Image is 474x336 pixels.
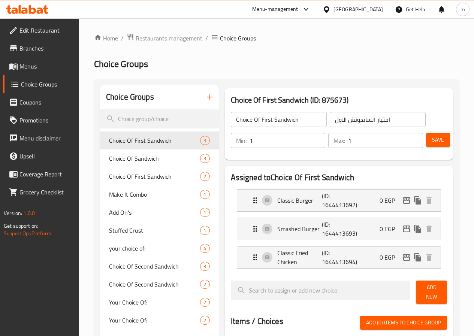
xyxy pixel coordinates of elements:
span: Choice Of Second Sandwich [109,262,200,271]
button: edit [401,195,412,206]
span: Add New [422,283,441,302]
div: Choices [200,244,209,253]
span: Edit Restaurant [19,26,73,35]
span: Get support on: [4,221,38,231]
h2: Items / Choices [231,316,283,327]
nav: breadcrumb [94,33,459,43]
span: Add (0) items to choice group [366,318,441,327]
div: Choices [200,154,209,163]
p: Smashed Burger [277,224,322,233]
span: Menus [19,62,73,71]
div: Choices [200,172,209,181]
span: Menu disclaimer [19,134,73,143]
span: Choice Of Second Sandwich [109,280,200,289]
span: Choice Groups [94,55,148,72]
div: Choices [200,280,209,289]
span: Coupons [19,98,73,107]
span: Choice Groups [21,80,73,89]
div: Choice Of Second Sandwich2 [100,275,219,293]
div: Expand [237,246,441,268]
div: Choices [200,136,209,145]
a: Support.OpsPlatform [4,228,51,238]
button: edit [401,252,412,263]
a: Choice Groups [3,75,79,93]
div: Choice Of Second Sandwich3 [100,257,219,275]
span: Save [432,135,444,145]
p: 0 EGP [380,253,401,262]
span: 2 [200,317,209,324]
a: Promotions [3,111,79,129]
span: Your Choice Of: [109,298,200,307]
li: Expand [231,243,447,272]
div: Choices [200,226,209,235]
p: Classic Burger [277,196,322,205]
span: 1 [200,191,209,198]
button: duplicate [412,252,423,263]
p: 0 EGP [380,196,401,205]
span: Version: [4,208,22,218]
div: Add On's1 [100,203,219,221]
div: Make It Combo1 [100,185,219,203]
a: Menus [3,57,79,75]
span: 2 [200,173,209,180]
a: Coupons [3,93,79,111]
span: Grocery Checklist [19,188,73,197]
p: Min: [236,136,247,145]
button: duplicate [412,223,423,234]
span: Stuffed Crust [109,226,200,235]
p: 0 EGP [380,224,401,233]
button: Add New [416,281,447,304]
div: Choices [200,316,209,325]
div: Choice Of First Sandwich2 [100,167,219,185]
button: edit [401,223,412,234]
div: Menu-management [252,5,298,14]
div: Choices [200,262,209,271]
button: duplicate [412,195,423,206]
span: 1.0.0 [23,208,35,218]
span: Choice Of First Sandwich [109,172,200,181]
span: Restaurants management [136,34,202,43]
span: Make It Combo [109,190,200,199]
span: 3 [200,137,209,144]
div: Expand [237,218,441,240]
div: Stuffed Crust1 [100,221,219,239]
span: 4 [200,245,209,252]
span: m [461,5,465,13]
a: Home [94,34,118,43]
span: Choice Groups [220,34,256,43]
span: your choice of: [109,244,200,253]
li: / [205,34,208,43]
span: 1 [200,227,209,234]
div: Your Choice Of:2 [100,293,219,311]
a: Edit Restaurant [3,21,79,39]
p: Max: [333,136,345,145]
span: Upsell [19,152,73,161]
a: Restaurants management [127,33,202,43]
span: Branches [19,44,73,53]
div: Choice Of First Sandwich3 [100,131,219,149]
a: Grocery Checklist [3,183,79,201]
div: Choices [200,190,209,199]
span: 1 [200,209,209,216]
span: Add On's [109,208,200,217]
button: delete [423,252,435,263]
button: delete [423,223,435,234]
p: Classic Fried Chicken [277,248,322,266]
div: Choice Of Sandwich3 [100,149,219,167]
div: Expand [237,190,441,211]
span: 2 [200,281,209,288]
a: Branches [3,39,79,57]
input: search [100,109,219,128]
li: Expand [231,186,447,215]
p: (ID: 1644413692) [322,191,352,209]
h3: Choice Of First Sandwich (ID: 875673) [231,94,447,106]
h2: Choice Groups [106,91,154,103]
p: (ID: 1644413694) [322,248,352,266]
li: / [121,34,124,43]
div: [GEOGRAPHIC_DATA] [333,5,383,13]
button: Add (0) items to choice group [360,316,447,330]
input: search [231,281,410,300]
p: (ID: 1644413693) [322,220,352,238]
span: Choice Of First Sandwich [109,136,200,145]
a: Coverage Report [3,165,79,183]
